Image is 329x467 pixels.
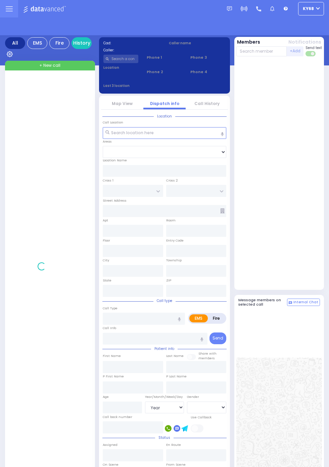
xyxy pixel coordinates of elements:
[194,101,220,106] a: Call History
[237,39,260,46] button: Members
[103,120,123,125] label: Call Location
[187,395,199,399] label: Gender
[166,354,184,358] label: Last Name
[305,50,316,57] label: Turn off text
[103,48,160,53] label: Caller:
[147,69,182,75] span: Phone 2
[103,139,112,144] label: Areas
[166,238,184,243] label: Entry Code
[166,218,176,223] label: Room
[191,415,211,420] label: Use Callback
[27,37,47,49] div: EMS
[49,37,69,49] div: Fire
[166,443,181,447] label: En Route
[103,55,139,63] input: Search a contact
[166,278,171,283] label: ZIP
[198,356,215,360] span: members
[39,62,60,68] span: + New call
[103,395,109,399] label: Age
[103,326,116,330] label: Call Info
[147,55,182,60] span: Phone 1
[198,351,217,356] small: Share with
[103,278,111,283] label: State
[103,83,165,88] label: Last 3 location
[220,208,225,213] span: Other building occupants
[5,37,25,49] div: All
[190,55,226,60] span: Phone 3
[103,258,109,263] label: City
[207,314,225,322] label: Fire
[72,37,92,49] a: History
[236,46,287,56] input: Search member
[153,298,176,303] span: Call type
[166,374,187,379] label: P Last Name
[166,178,178,183] label: Cross 2
[103,374,124,379] label: P First Name
[103,158,127,163] label: Location Name
[103,65,139,70] label: Location
[303,6,314,12] span: ky68
[287,299,320,306] button: Internal Chat
[227,6,232,11] img: message.svg
[103,306,117,311] label: Call Type
[298,2,324,15] button: ky68
[145,395,184,399] div: Year/Month/Week/Day
[103,415,132,419] label: Call back number
[103,238,110,243] label: Floor
[150,101,179,106] a: Dispatch info
[293,300,318,305] span: Internal Chat
[166,462,186,467] label: From Scene
[103,462,119,467] label: On Scene
[103,354,121,358] label: First Name
[112,101,133,106] a: Map View
[209,332,226,344] button: Send
[169,41,226,46] label: Caller name
[305,45,322,50] span: Send text
[288,39,321,46] button: Notifications
[151,346,178,351] span: Patient info
[103,218,108,223] label: Apt
[103,178,113,183] label: Cross 1
[154,114,175,119] span: Location
[23,5,68,13] img: Logo
[190,69,226,75] span: Phone 4
[189,314,208,322] label: EMS
[103,127,226,139] input: Search location here
[289,301,292,305] img: comment-alt.png
[238,298,287,307] h5: Message members on selected call
[155,435,174,440] span: Status
[103,443,117,447] label: Assigned
[103,198,127,203] label: Street Address
[166,258,182,263] label: Township
[103,41,160,46] label: Cad:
